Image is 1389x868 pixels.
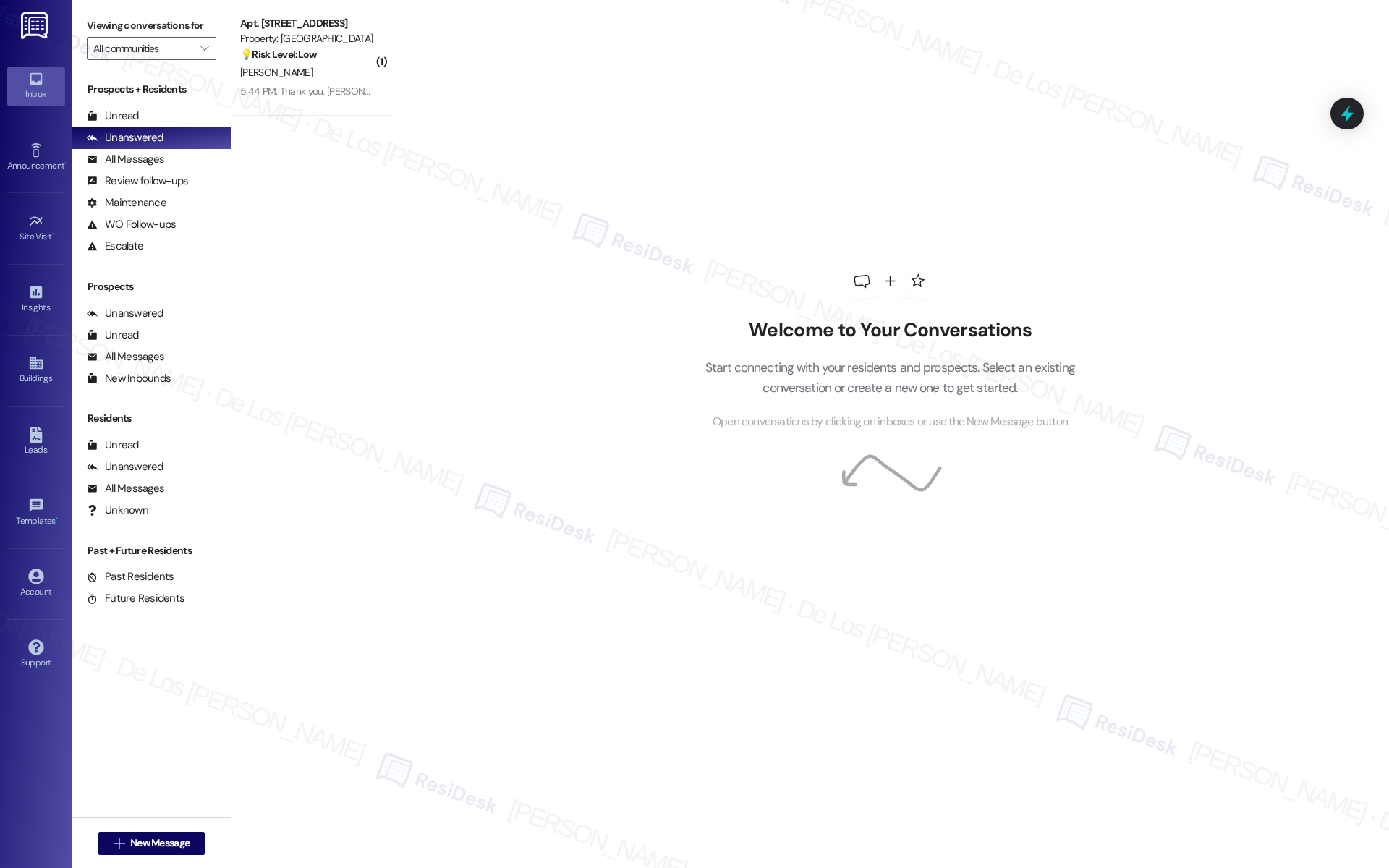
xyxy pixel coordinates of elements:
[114,838,124,849] i: 
[130,835,190,851] span: New Message
[72,543,231,558] div: Past + Future Residents
[87,152,164,167] div: All Messages
[713,413,1068,431] span: Open conversations by clicking on inboxes or use the New Message button
[240,66,313,79] span: [PERSON_NAME]
[240,16,374,31] div: Apt. [STREET_ADDRESS]
[7,422,65,461] a: Leads
[50,300,52,310] span: •
[87,14,216,37] label: Viewing conversations for
[200,43,208,54] i: 
[72,82,231,97] div: Prospects + Residents
[7,351,65,390] a: Buildings
[7,564,65,603] a: Account
[7,280,65,319] a: Insights •
[87,503,148,518] div: Unknown
[240,48,317,61] strong: 💡 Risk Level: Low
[87,217,176,232] div: WO Follow-ups
[683,319,1097,342] h2: Welcome to Your Conversations
[21,12,51,39] img: ResiDesk Logo
[64,158,67,169] span: •
[7,635,65,674] a: Support
[87,371,171,386] div: New Inbounds
[240,85,402,98] div: 5:44 PM: Thank you, [PERSON_NAME]!
[7,209,65,248] a: Site Visit •
[87,349,164,365] div: All Messages
[87,569,174,584] div: Past Residents
[52,229,54,239] span: •
[87,306,163,321] div: Unanswered
[683,357,1097,399] p: Start connecting with your residents and prospects. Select an existing conversation or create a n...
[98,832,205,855] button: New Message
[87,459,163,475] div: Unanswered
[87,174,188,189] div: Review follow-ups
[7,493,65,532] a: Templates •
[87,195,166,210] div: Maintenance
[87,591,184,606] div: Future Residents
[87,239,143,254] div: Escalate
[72,411,231,426] div: Residents
[87,438,139,453] div: Unread
[87,130,163,145] div: Unanswered
[240,31,374,46] div: Property: [GEOGRAPHIC_DATA]
[72,279,231,294] div: Prospects
[87,109,139,124] div: Unread
[87,328,139,343] div: Unread
[7,67,65,106] a: Inbox
[87,481,164,496] div: All Messages
[56,514,58,524] span: •
[93,37,193,60] input: All communities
